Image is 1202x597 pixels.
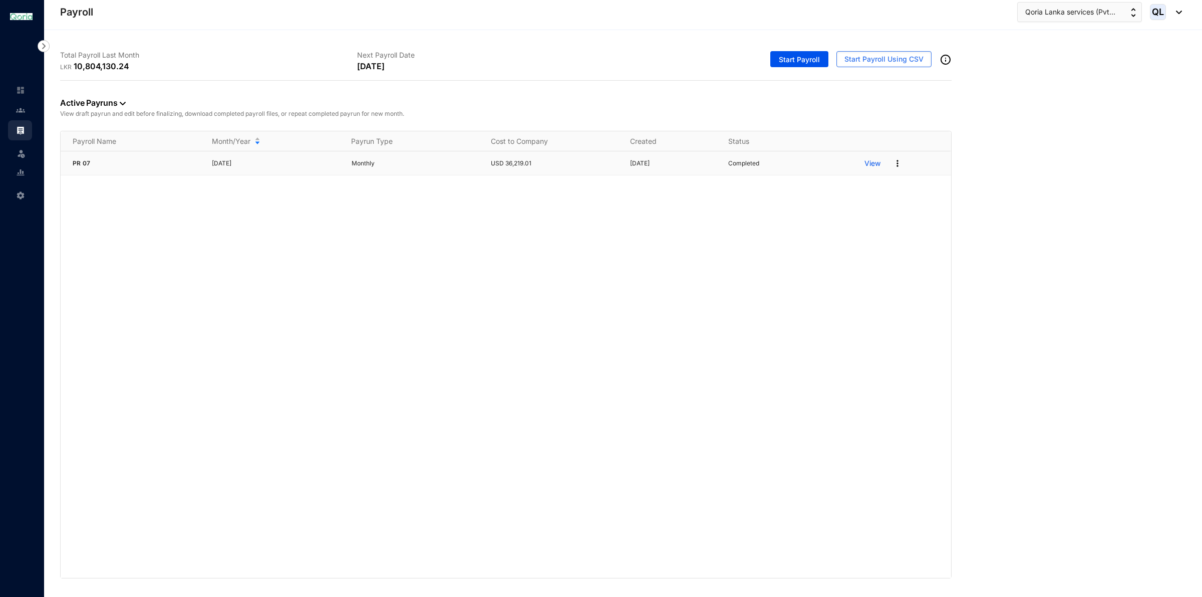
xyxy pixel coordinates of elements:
span: QL [1152,8,1164,17]
th: Status [716,131,852,151]
span: Start Payroll Using CSV [844,54,924,64]
img: settings-unselected.1febfda315e6e19643a1.svg [16,191,25,200]
p: Total Payroll Last Month [60,50,357,60]
img: logo [10,13,33,20]
button: Start Payroll Using CSV [836,51,932,67]
img: people-unselected.118708e94b43a90eceab.svg [16,106,25,115]
p: 10,804,130.24 [74,60,129,72]
p: USD 36,219.01 [491,158,618,168]
img: home-unselected.a29eae3204392db15eaf.svg [16,86,25,95]
th: Payroll Name [61,131,200,151]
li: Home [8,80,32,100]
img: info-outined.c2a0bb1115a2853c7f4cb4062ec879bc.svg [940,54,952,66]
img: dropdown-black.8e83cc76930a90b1a4fdb6d089b7bf3a.svg [1171,11,1182,14]
a: View [864,158,880,168]
p: [DATE] [357,60,384,72]
th: Payrun Type [339,131,478,151]
li: Reports [8,162,32,182]
button: Qoria Lanka services (Pvt... [1017,2,1142,22]
img: nav-icon-right.af6afadce00d159da59955279c43614e.svg [38,40,50,52]
p: View draft payrun and edit before finalizing, download completed payroll files, or repeat complet... [60,109,952,119]
li: Contacts [8,100,32,120]
img: more.27664ee4a8faa814348e188645a3c1fc.svg [892,158,903,168]
img: up-down-arrow.74152d26bf9780fbf563ca9c90304185.svg [1131,8,1136,17]
p: Completed [728,158,759,168]
p: Payroll [60,5,93,19]
span: Qoria Lanka services (Pvt... [1025,7,1115,18]
li: Payroll [8,120,32,140]
p: Next Payroll Date [357,50,654,60]
p: Monthly [352,158,479,168]
span: Start Payroll [779,55,820,65]
th: Created [618,131,716,151]
span: PR 07 [73,159,90,167]
th: Cost to Company [479,131,618,151]
p: [DATE] [630,158,716,168]
span: Month/Year [212,136,250,146]
p: LKR [60,62,74,72]
button: Start Payroll [770,51,828,67]
p: [DATE] [212,158,339,168]
a: Active Payruns [60,98,126,108]
img: payroll.289672236c54bbec4828.svg [16,126,25,135]
img: report-unselected.e6a6b4230fc7da01f883.svg [16,168,25,177]
img: leave-unselected.2934df6273408c3f84d9.svg [16,148,26,158]
img: dropdown-black.8e83cc76930a90b1a4fdb6d089b7bf3a.svg [120,102,126,105]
